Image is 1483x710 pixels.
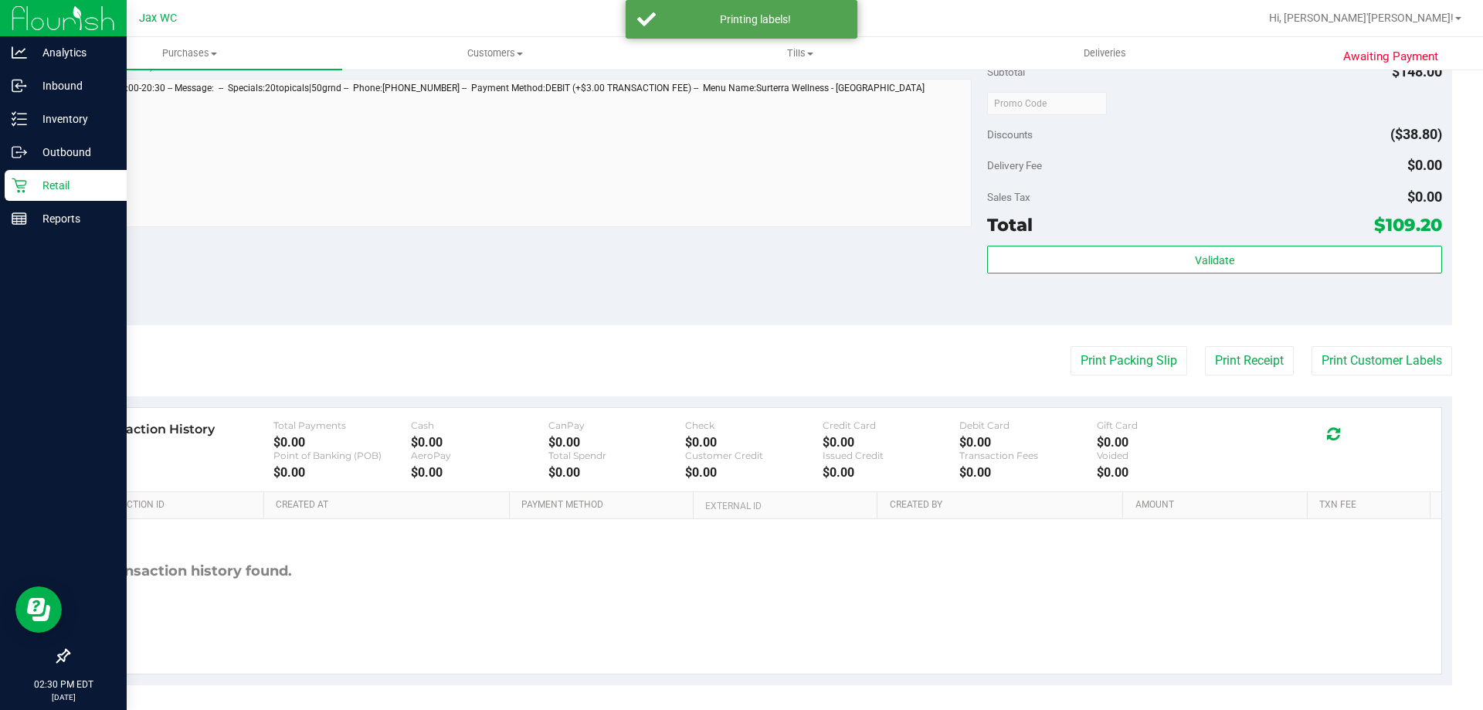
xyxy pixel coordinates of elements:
[273,420,411,431] div: Total Payments
[12,111,27,127] inline-svg: Inventory
[987,246,1441,273] button: Validate
[1407,189,1442,205] span: $0.00
[139,12,177,25] span: Jax WC
[411,420,548,431] div: Cash
[987,191,1030,203] span: Sales Tax
[15,586,62,633] iframe: Resource center
[1269,12,1454,24] span: Hi, [PERSON_NAME]'[PERSON_NAME]!
[959,420,1097,431] div: Debit Card
[273,450,411,461] div: Point of Banking (POB)
[987,159,1042,172] span: Delivery Fee
[1071,346,1187,375] button: Print Packing Slip
[12,144,27,160] inline-svg: Outbound
[952,37,1257,70] a: Deliveries
[1097,435,1234,450] div: $0.00
[987,92,1107,115] input: Promo Code
[890,499,1117,511] a: Created By
[823,420,960,431] div: Credit Card
[548,420,686,431] div: CanPay
[685,420,823,431] div: Check
[521,499,687,511] a: Payment Method
[27,143,120,161] p: Outbound
[1097,420,1234,431] div: Gift Card
[685,465,823,480] div: $0.00
[12,78,27,93] inline-svg: Inbound
[1392,63,1442,80] span: $148.00
[27,43,120,62] p: Analytics
[27,76,120,95] p: Inbound
[987,66,1025,78] span: Subtotal
[1343,48,1438,66] span: Awaiting Payment
[91,499,258,511] a: Transaction ID
[7,691,120,703] p: [DATE]
[411,465,548,480] div: $0.00
[685,435,823,450] div: $0.00
[987,214,1033,236] span: Total
[959,465,1097,480] div: $0.00
[1319,499,1424,511] a: Txn Fee
[273,465,411,480] div: $0.00
[1374,214,1442,236] span: $109.20
[1312,346,1452,375] button: Print Customer Labels
[1097,465,1234,480] div: $0.00
[342,37,647,70] a: Customers
[37,37,342,70] a: Purchases
[12,45,27,60] inline-svg: Analytics
[1390,126,1442,142] span: ($38.80)
[1097,450,1234,461] div: Voided
[12,178,27,193] inline-svg: Retail
[648,46,952,60] span: Tills
[80,519,292,623] div: No transaction history found.
[823,435,960,450] div: $0.00
[27,176,120,195] p: Retail
[27,209,120,228] p: Reports
[548,435,686,450] div: $0.00
[548,450,686,461] div: Total Spendr
[1063,46,1147,60] span: Deliveries
[12,211,27,226] inline-svg: Reports
[1205,346,1294,375] button: Print Receipt
[276,499,503,511] a: Created At
[7,678,120,691] p: 02:30 PM EDT
[411,435,548,450] div: $0.00
[823,450,960,461] div: Issued Credit
[959,435,1097,450] div: $0.00
[343,46,646,60] span: Customers
[1195,254,1234,267] span: Validate
[1407,157,1442,173] span: $0.00
[1135,499,1301,511] a: Amount
[273,435,411,450] div: $0.00
[548,465,686,480] div: $0.00
[411,450,548,461] div: AeroPay
[823,465,960,480] div: $0.00
[37,46,342,60] span: Purchases
[685,450,823,461] div: Customer Credit
[27,110,120,128] p: Inventory
[987,121,1033,148] span: Discounts
[647,37,952,70] a: Tills
[959,450,1097,461] div: Transaction Fees
[664,12,846,27] div: Printing labels!
[693,492,877,520] th: External ID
